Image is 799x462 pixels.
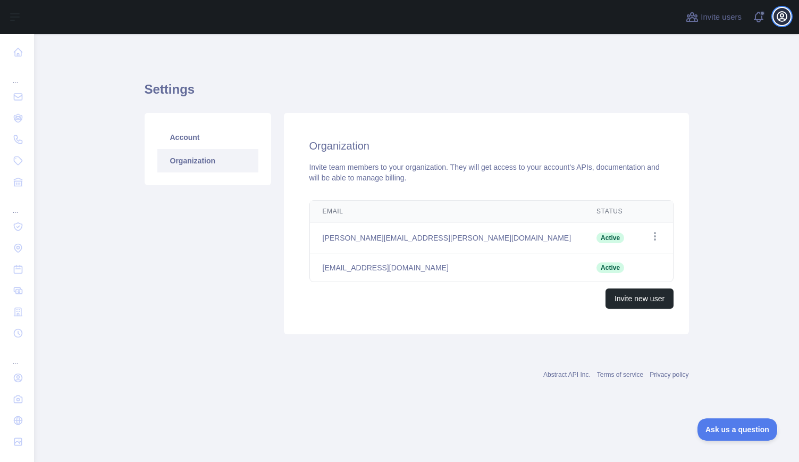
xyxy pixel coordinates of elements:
a: Account [157,126,258,149]
td: [PERSON_NAME][EMAIL_ADDRESS][PERSON_NAME][DOMAIN_NAME] [310,222,584,253]
button: Invite users [684,9,744,26]
iframe: Toggle Customer Support [697,418,778,441]
div: Invite team members to your organization. They will get access to your account's APIs, documentat... [309,162,663,183]
h1: Settings [145,81,689,106]
span: Active [596,233,624,243]
a: Terms of service [597,371,643,378]
a: Organization [157,149,258,172]
th: Status [584,201,637,222]
span: Invite users [701,11,742,23]
td: [EMAIL_ADDRESS][DOMAIN_NAME] [310,253,584,282]
span: Active [596,262,624,273]
a: Abstract API Inc. [543,371,591,378]
a: Privacy policy [650,371,688,378]
div: ... [9,64,26,85]
button: Invite new user [605,288,674,309]
h2: Organization [309,138,663,153]
div: ... [9,345,26,366]
div: ... [9,194,26,215]
th: Email [310,201,584,222]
